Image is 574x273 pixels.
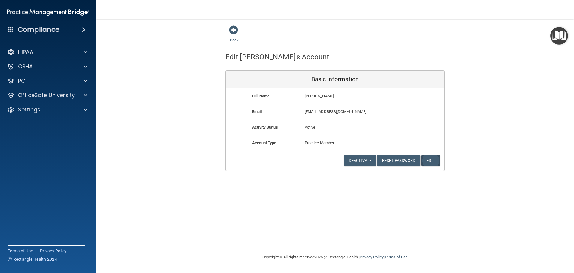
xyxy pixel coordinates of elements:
p: [PERSON_NAME] [305,93,400,100]
button: Open Resource Center [550,27,568,45]
div: Basic Information [226,71,444,88]
a: Terms of Use [385,255,408,259]
b: Activity Status [252,125,278,129]
iframe: Drift Widget Chat Controller [470,230,567,254]
p: HIPAA [18,49,33,56]
span: Ⓒ Rectangle Health 2024 [8,256,57,262]
a: Privacy Policy [40,248,67,254]
a: Privacy Policy [360,255,383,259]
a: OSHA [7,63,87,70]
img: PMB logo [7,6,89,18]
p: Active [305,124,366,131]
p: PCI [18,77,26,85]
button: Deactivate [344,155,376,166]
a: Settings [7,106,87,113]
p: Practice Member [305,139,366,147]
a: HIPAA [7,49,87,56]
p: OfficeSafe University [18,92,75,99]
p: OSHA [18,63,33,70]
a: Terms of Use [8,248,33,254]
b: Account Type [252,141,276,145]
button: Reset Password [377,155,420,166]
a: Back [230,31,239,42]
a: OfficeSafe University [7,92,87,99]
p: [EMAIL_ADDRESS][DOMAIN_NAME] [305,108,400,115]
a: PCI [7,77,87,85]
h4: Compliance [18,25,59,34]
div: Copyright © All rights reserved 2025 @ Rectangle Health | | [225,248,445,267]
p: Settings [18,106,40,113]
b: Email [252,109,262,114]
b: Full Name [252,94,270,98]
button: Edit [421,155,440,166]
h4: Edit [PERSON_NAME]'s Account [225,53,329,61]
